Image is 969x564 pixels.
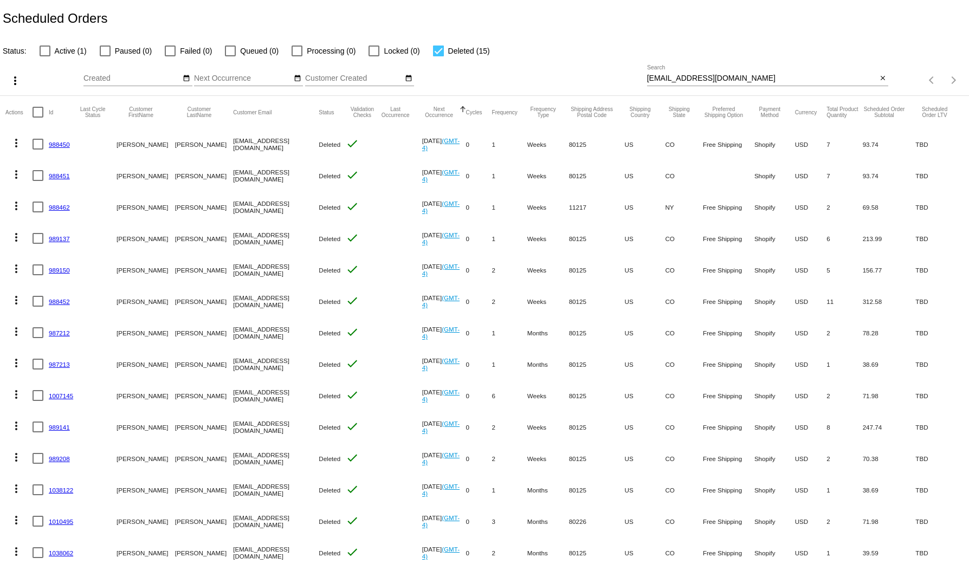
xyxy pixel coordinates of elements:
input: Next Occurrence [194,74,292,83]
mat-cell: 1 [492,474,527,505]
mat-cell: 2 [826,317,862,348]
mat-cell: CO [665,254,702,286]
mat-cell: TBD [915,286,964,317]
mat-cell: USD [795,286,827,317]
mat-cell: Shopify [754,443,795,474]
mat-cell: TBD [915,474,964,505]
mat-cell: USD [795,128,827,160]
mat-cell: 80125 [569,223,625,254]
button: Change sorting for LastProcessingCycleId [79,106,107,118]
mat-icon: more_vert [10,514,23,527]
mat-cell: USD [795,317,827,348]
mat-icon: more_vert [9,74,22,87]
mat-cell: USD [795,380,827,411]
mat-cell: 71.98 [863,380,916,411]
mat-cell: CO [665,474,702,505]
a: (GMT-4) [422,514,460,528]
mat-icon: date_range [405,74,412,83]
mat-cell: US [625,348,666,380]
mat-cell: 7 [826,160,862,191]
input: Created [83,74,181,83]
mat-cell: Weeks [527,254,569,286]
button: Change sorting for FrequencyType [527,106,559,118]
mat-cell: [PERSON_NAME] [117,411,175,443]
mat-cell: Weeks [527,223,569,254]
mat-cell: TBD [915,443,964,474]
mat-cell: 0 [466,505,492,537]
mat-icon: more_vert [10,262,23,275]
mat-cell: [PERSON_NAME] [117,348,175,380]
mat-cell: 0 [466,443,492,474]
mat-cell: [PERSON_NAME] [117,474,175,505]
mat-cell: 0 [466,411,492,443]
mat-cell: TBD [915,191,964,223]
mat-cell: TBD [915,160,964,191]
button: Change sorting for PreferredShippingOption [703,106,745,118]
mat-cell: [PERSON_NAME] [117,191,175,223]
mat-cell: [EMAIL_ADDRESS][DOMAIN_NAME] [233,160,319,191]
button: Change sorting for LifetimeValue [915,106,954,118]
mat-cell: 80125 [569,348,625,380]
mat-cell: [PERSON_NAME] [175,254,233,286]
mat-cell: 0 [466,191,492,223]
mat-cell: [PERSON_NAME] [175,348,233,380]
mat-icon: more_vert [10,388,23,401]
mat-cell: [EMAIL_ADDRESS][DOMAIN_NAME] [233,317,319,348]
mat-cell: 80125 [569,128,625,160]
mat-cell: 2 [826,191,862,223]
mat-cell: Shopify [754,505,795,537]
mat-cell: 38.69 [863,348,916,380]
mat-cell: 0 [466,380,492,411]
mat-cell: TBD [915,380,964,411]
mat-cell: TBD [915,348,964,380]
button: Change sorting for CustomerEmail [233,109,272,115]
mat-cell: [PERSON_NAME] [175,443,233,474]
mat-cell: 156.77 [863,254,916,286]
mat-cell: Shopify [754,474,795,505]
mat-cell: Shopify [754,286,795,317]
mat-cell: Shopify [754,223,795,254]
mat-cell: 0 [466,160,492,191]
button: Change sorting for ShippingPostcode [569,106,615,118]
button: Change sorting for CurrencyIso [795,109,817,115]
mat-cell: 7 [826,128,862,160]
mat-cell: Weeks [527,128,569,160]
mat-cell: 80125 [569,411,625,443]
mat-cell: 1 [492,223,527,254]
mat-cell: [EMAIL_ADDRESS][DOMAIN_NAME] [233,223,319,254]
mat-icon: more_vert [10,199,23,212]
a: 987213 [49,361,70,368]
mat-cell: [EMAIL_ADDRESS][DOMAIN_NAME] [233,286,319,317]
mat-cell: TBD [915,128,964,160]
mat-cell: USD [795,223,827,254]
a: 989137 [49,235,70,242]
mat-cell: 2 [492,254,527,286]
mat-cell: Shopify [754,317,795,348]
mat-icon: more_vert [10,545,23,558]
mat-cell: US [625,317,666,348]
mat-cell: 2 [826,505,862,537]
button: Change sorting for CustomerFirstName [117,106,165,118]
mat-cell: [DATE] [422,223,466,254]
mat-cell: [PERSON_NAME] [175,160,233,191]
mat-icon: more_vert [10,325,23,338]
button: Change sorting for PaymentMethod.Type [754,106,785,118]
mat-cell: Shopify [754,411,795,443]
a: (GMT-4) [422,200,460,214]
button: Change sorting for Id [49,109,53,115]
mat-cell: 80125 [569,317,625,348]
mat-cell: Free Shipping [703,223,754,254]
mat-cell: TBD [915,223,964,254]
button: Change sorting for Status [319,109,334,115]
mat-icon: date_range [294,74,301,83]
mat-cell: [PERSON_NAME] [175,474,233,505]
a: 1038122 [49,487,73,494]
mat-cell: [EMAIL_ADDRESS][DOMAIN_NAME] [233,348,319,380]
mat-cell: Months [527,317,569,348]
mat-cell: Months [527,474,569,505]
mat-cell: 70.38 [863,443,916,474]
mat-icon: more_vert [10,482,23,495]
mat-cell: Free Shipping [703,411,754,443]
mat-cell: 8 [826,411,862,443]
mat-cell: [PERSON_NAME] [117,160,175,191]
